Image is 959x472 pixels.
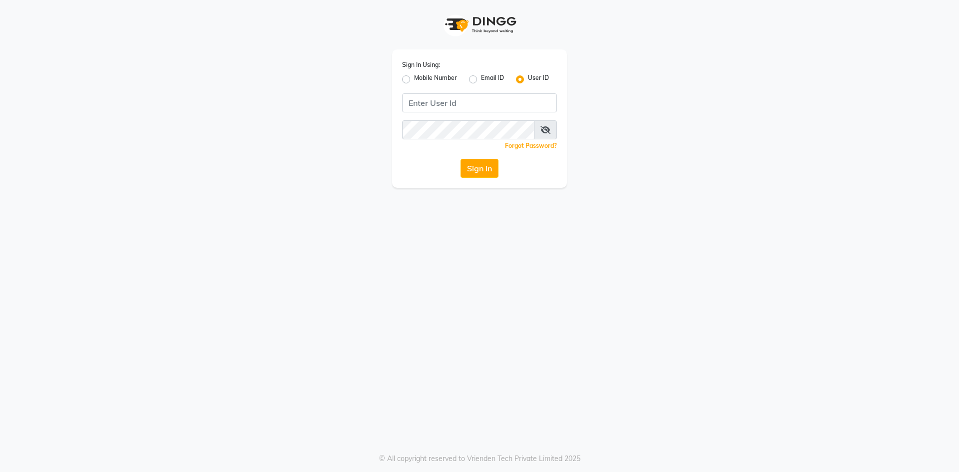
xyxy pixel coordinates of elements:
label: Email ID [481,73,504,85]
a: Forgot Password? [505,142,557,149]
label: User ID [528,73,549,85]
label: Mobile Number [414,73,457,85]
input: Username [402,120,534,139]
img: logo1.svg [440,10,519,39]
button: Sign In [461,159,498,178]
label: Sign In Using: [402,60,440,69]
input: Username [402,93,557,112]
